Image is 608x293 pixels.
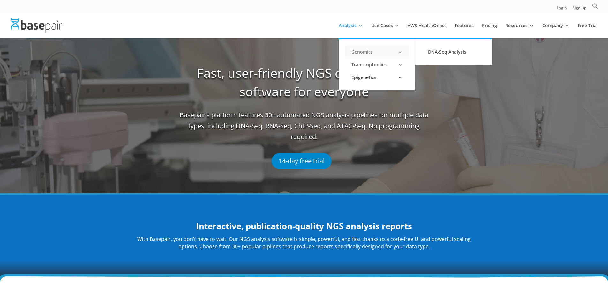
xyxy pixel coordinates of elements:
[592,3,598,13] a: Search Icon Link
[272,153,332,169] a: 14-day free trial
[196,220,412,232] strong: Interactive, publication-quality NGS analysis reports
[505,23,534,38] a: Resources
[408,23,447,38] a: AWS HealthOmics
[542,23,569,38] a: Company
[371,23,399,38] a: Use Cases
[11,18,62,32] img: Basepair
[557,6,567,13] a: Login
[422,46,485,58] a: DNA-Seq Analysis
[180,110,429,147] span: Basepair’s platform features 30+ automated NGS analysis pipelines for multiple data types, includ...
[573,6,586,13] a: Sign up
[578,23,598,38] a: Free Trial
[455,23,474,38] a: Features
[339,23,363,38] a: Analysis
[345,46,409,58] a: Genomics
[180,64,429,110] h1: Fast, user-friendly NGS data analysis software for everyone
[482,23,497,38] a: Pricing
[592,3,598,9] svg: Search
[345,71,409,84] a: Epigenetics
[132,236,477,251] p: With Basepair, you don’t have to wait. Our NGS analysis software is simple, powerful, and fast th...
[345,58,409,71] a: Transcriptomics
